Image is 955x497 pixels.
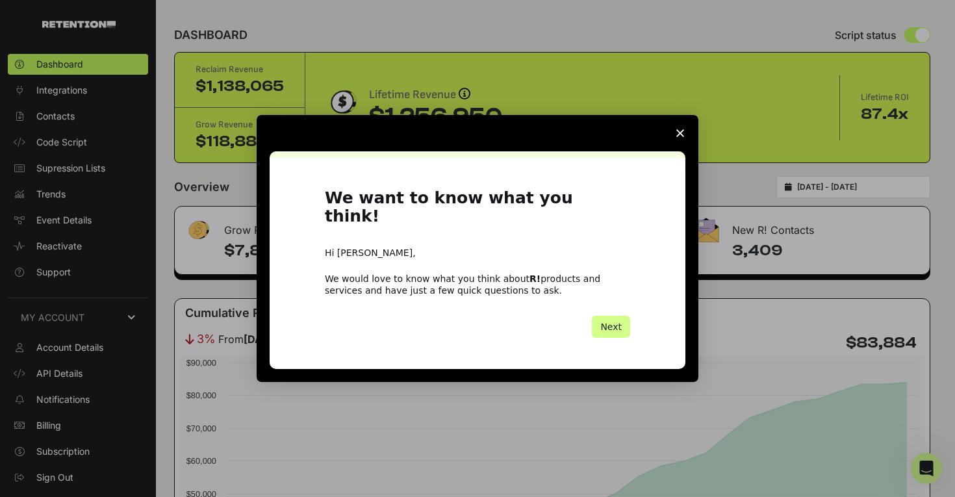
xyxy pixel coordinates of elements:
[325,247,630,260] div: Hi [PERSON_NAME],
[592,316,630,338] button: Next
[325,273,630,296] div: We would love to know what you think about products and services and have just a few quick questi...
[662,115,698,151] span: Close survey
[529,274,541,284] b: R!
[325,189,630,234] h1: We want to know what you think!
